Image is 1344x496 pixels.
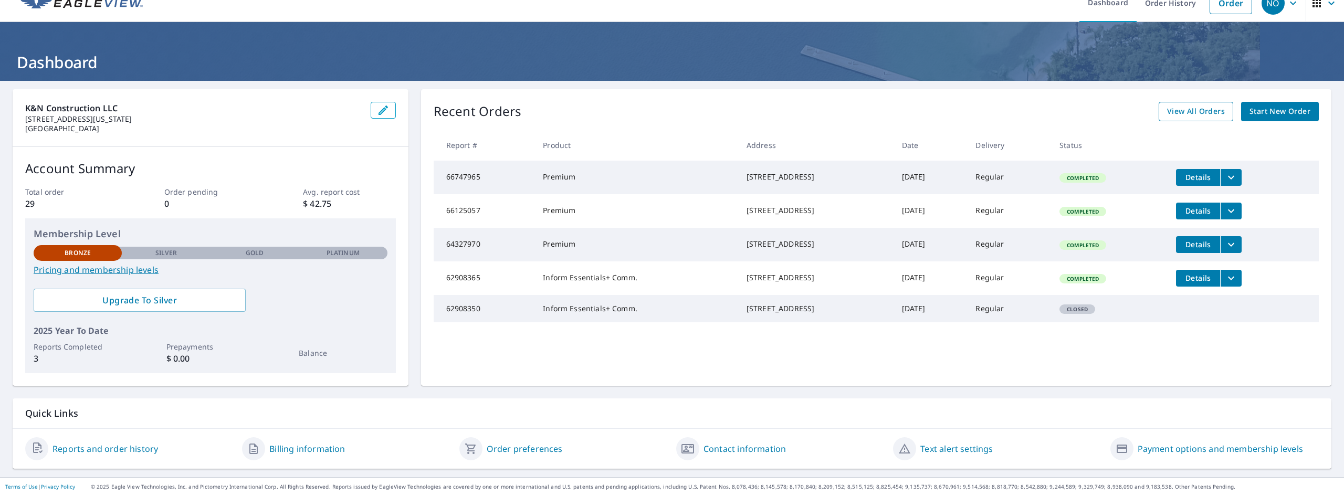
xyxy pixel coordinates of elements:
td: 66125057 [434,194,535,228]
span: Upgrade To Silver [42,294,237,306]
th: Status [1051,130,1168,161]
td: Regular [967,161,1051,194]
p: Platinum [327,248,360,258]
td: 62908350 [434,295,535,322]
td: 66747965 [434,161,535,194]
span: Completed [1060,174,1105,182]
button: detailsBtn-62908365 [1176,270,1220,287]
td: Regular [967,261,1051,295]
span: View All Orders [1167,105,1225,118]
p: Reports Completed [34,341,122,352]
td: Inform Essentials+ Comm. [534,261,738,295]
p: Bronze [65,248,91,258]
th: Delivery [967,130,1051,161]
div: [STREET_ADDRESS] [747,303,885,314]
button: filesDropdownBtn-62908365 [1220,270,1242,287]
p: [STREET_ADDRESS][US_STATE] [25,114,362,124]
a: Order preferences [487,442,563,455]
a: Contact information [703,442,786,455]
a: Terms of Use [5,483,38,490]
th: Report # [434,130,535,161]
span: Completed [1060,275,1105,282]
a: Billing information [269,442,345,455]
p: 29 [25,197,118,210]
p: $ 0.00 [166,352,255,365]
div: [STREET_ADDRESS] [747,272,885,283]
button: filesDropdownBtn-66747965 [1220,169,1242,186]
td: Premium [534,228,738,261]
p: Account Summary [25,159,396,178]
a: Reports and order history [52,442,158,455]
p: Membership Level [34,227,387,241]
p: Gold [246,248,264,258]
span: Details [1182,273,1214,283]
p: Order pending [164,186,257,197]
span: Completed [1060,241,1105,249]
p: 3 [34,352,122,365]
td: [DATE] [894,295,968,322]
button: detailsBtn-64327970 [1176,236,1220,253]
p: Silver [155,248,177,258]
td: Premium [534,161,738,194]
p: K&N Construction LLC [25,102,362,114]
span: Start New Order [1249,105,1310,118]
a: Upgrade To Silver [34,289,246,312]
div: [STREET_ADDRESS] [747,205,885,216]
td: Inform Essentials+ Comm. [534,295,738,322]
a: Start New Order [1241,102,1319,121]
span: Details [1182,206,1214,216]
th: Product [534,130,738,161]
h1: Dashboard [13,51,1331,73]
button: detailsBtn-66125057 [1176,203,1220,219]
a: Privacy Policy [41,483,75,490]
p: Quick Links [25,407,1319,420]
td: Regular [967,228,1051,261]
p: Total order [25,186,118,197]
p: Recent Orders [434,102,522,121]
button: filesDropdownBtn-66125057 [1220,203,1242,219]
td: [DATE] [894,228,968,261]
p: 0 [164,197,257,210]
td: Premium [534,194,738,228]
span: Completed [1060,208,1105,215]
td: [DATE] [894,261,968,295]
p: Avg. report cost [303,186,395,197]
span: Details [1182,172,1214,182]
th: Date [894,130,968,161]
th: Address [738,130,894,161]
a: Pricing and membership levels [34,263,387,276]
td: Regular [967,295,1051,322]
button: detailsBtn-66747965 [1176,169,1220,186]
p: Prepayments [166,341,255,352]
td: 62908365 [434,261,535,295]
p: $ 42.75 [303,197,395,210]
td: [DATE] [894,194,968,228]
div: [STREET_ADDRESS] [747,172,885,182]
p: [GEOGRAPHIC_DATA] [25,124,362,133]
span: Details [1182,239,1214,249]
a: Payment options and membership levels [1138,442,1303,455]
p: Balance [299,347,387,358]
a: View All Orders [1159,102,1233,121]
td: 64327970 [434,228,535,261]
td: [DATE] [894,161,968,194]
p: | [5,483,75,490]
a: Text alert settings [920,442,993,455]
p: 2025 Year To Date [34,324,387,337]
div: [STREET_ADDRESS] [747,239,885,249]
p: © 2025 Eagle View Technologies, Inc. and Pictometry International Corp. All Rights Reserved. Repo... [91,483,1339,491]
span: Closed [1060,305,1094,313]
button: filesDropdownBtn-64327970 [1220,236,1242,253]
td: Regular [967,194,1051,228]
